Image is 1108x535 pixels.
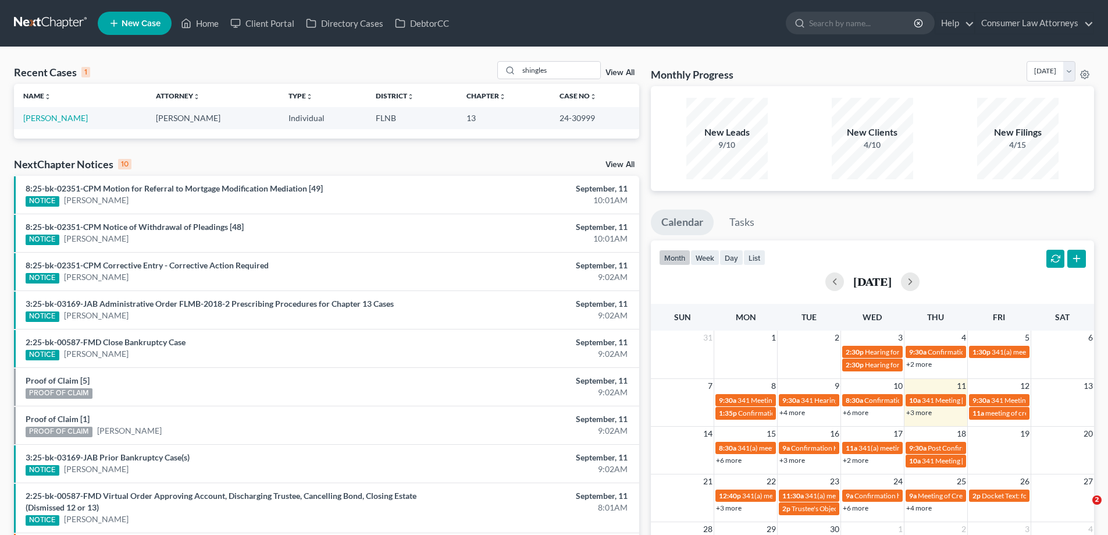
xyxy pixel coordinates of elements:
[26,452,190,462] a: 3:25-bk-03169-JAB Prior Bankruptcy Case(s)
[702,427,714,441] span: 14
[434,298,628,310] div: September, 11
[865,360,1017,369] span: Hearing for [PERSON_NAME] & [PERSON_NAME]
[977,126,1059,139] div: New Filings
[791,444,934,452] span: Confirmation Hearing for [PERSON_NAME], III
[147,107,279,129] td: [PERSON_NAME]
[738,409,933,417] span: Confirmation Hearing for [PERSON_NAME] & [PERSON_NAME]
[738,444,915,452] span: 341(a) meeting for [PERSON_NAME] [PERSON_NAME], Jr.
[782,444,790,452] span: 9a
[935,13,974,34] a: Help
[26,311,59,322] div: NOTICE
[651,210,714,235] a: Calendar
[909,444,927,452] span: 9:30a
[892,474,904,488] span: 24
[719,444,736,452] span: 8:30a
[832,126,913,139] div: New Clients
[434,490,628,502] div: September, 11
[14,65,90,79] div: Recent Cases
[846,444,857,452] span: 11a
[225,13,300,34] a: Client Portal
[960,331,967,345] span: 4
[466,91,506,100] a: Chapterunfold_more
[690,250,719,265] button: week
[892,427,904,441] span: 17
[909,348,927,356] span: 9:30a
[716,456,742,465] a: +6 more
[122,19,161,28] span: New Case
[26,183,323,193] a: 8:25-bk-02351-CPM Motion for Referral to Mortgage Modification Mediation [49]
[843,504,868,512] a: +6 more
[846,360,864,369] span: 2:30p
[956,379,967,393] span: 11
[26,222,244,232] a: 8:25-bk-02351-CPM Notice of Withdrawal of Pleadings [48]
[906,408,932,417] a: +3 more
[1019,474,1031,488] span: 26
[736,312,756,322] span: Mon
[81,67,90,77] div: 1
[972,409,984,417] span: 11a
[858,444,1032,452] span: 341(a) meeting for [PERSON_NAME] & [PERSON_NAME]
[550,107,639,129] td: 24-30999
[801,396,978,405] span: 341 Hearing for [PERSON_NAME], [GEOGRAPHIC_DATA]
[118,159,131,169] div: 10
[719,491,741,500] span: 12:40p
[993,312,1005,322] span: Fri
[605,69,635,77] a: View All
[434,387,628,398] div: 9:02AM
[64,348,129,360] a: [PERSON_NAME]
[1082,427,1094,441] span: 20
[863,312,882,322] span: Wed
[770,379,777,393] span: 8
[770,331,777,345] span: 1
[865,348,1017,356] span: Hearing for [PERSON_NAME] & [PERSON_NAME]
[742,491,891,500] span: 341(a) meeting of creditors for [PERSON_NAME]
[686,139,768,151] div: 9/10
[26,427,92,437] div: PROOF OF CLAIM
[434,425,628,437] div: 9:02AM
[659,250,690,265] button: month
[366,107,457,129] td: FLNB
[389,13,455,34] a: DebtorCC
[175,13,225,34] a: Home
[782,396,800,405] span: 9:30a
[801,312,817,322] span: Tue
[956,474,967,488] span: 25
[64,513,129,525] a: [PERSON_NAME]
[991,396,1085,405] span: 341 Meeting [PERSON_NAME]
[44,93,51,100] i: unfold_more
[738,396,832,405] span: 341 Meeting [PERSON_NAME]
[853,275,892,288] h2: [DATE]
[300,13,389,34] a: Directory Cases
[156,91,200,100] a: Attorneyunfold_more
[26,388,92,399] div: PROOF OF CLAIM
[1068,495,1096,523] iframe: Intercom live chat
[23,113,88,123] a: [PERSON_NAME]
[26,465,59,476] div: NOTICE
[26,196,59,207] div: NOTICE
[560,91,597,100] a: Case Nounfold_more
[975,13,1093,34] a: Consumer Law Attorneys
[843,456,868,465] a: +2 more
[64,194,129,206] a: [PERSON_NAME]
[892,379,904,393] span: 10
[782,491,804,500] span: 11:30a
[782,504,790,513] span: 2p
[1019,427,1031,441] span: 19
[707,379,714,393] span: 7
[864,396,987,405] span: Confirmation Hearing [PERSON_NAME]
[909,491,917,500] span: 9a
[434,463,628,475] div: 9:02AM
[26,414,90,424] a: Proof of Claim [1]
[457,107,550,129] td: 13
[64,463,129,475] a: [PERSON_NAME]
[928,348,1050,356] span: Confirmation Hearing [PERSON_NAME]
[702,331,714,345] span: 31
[854,491,1063,500] span: Confirmation hearing for [DEMOGRAPHIC_DATA][PERSON_NAME]
[26,235,59,245] div: NOTICE
[922,396,1016,405] span: 341 Meeting [PERSON_NAME]
[434,502,628,513] div: 8:01AM
[306,93,313,100] i: unfold_more
[833,379,840,393] span: 9
[434,233,628,245] div: 10:01AM
[909,396,921,405] span: 10a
